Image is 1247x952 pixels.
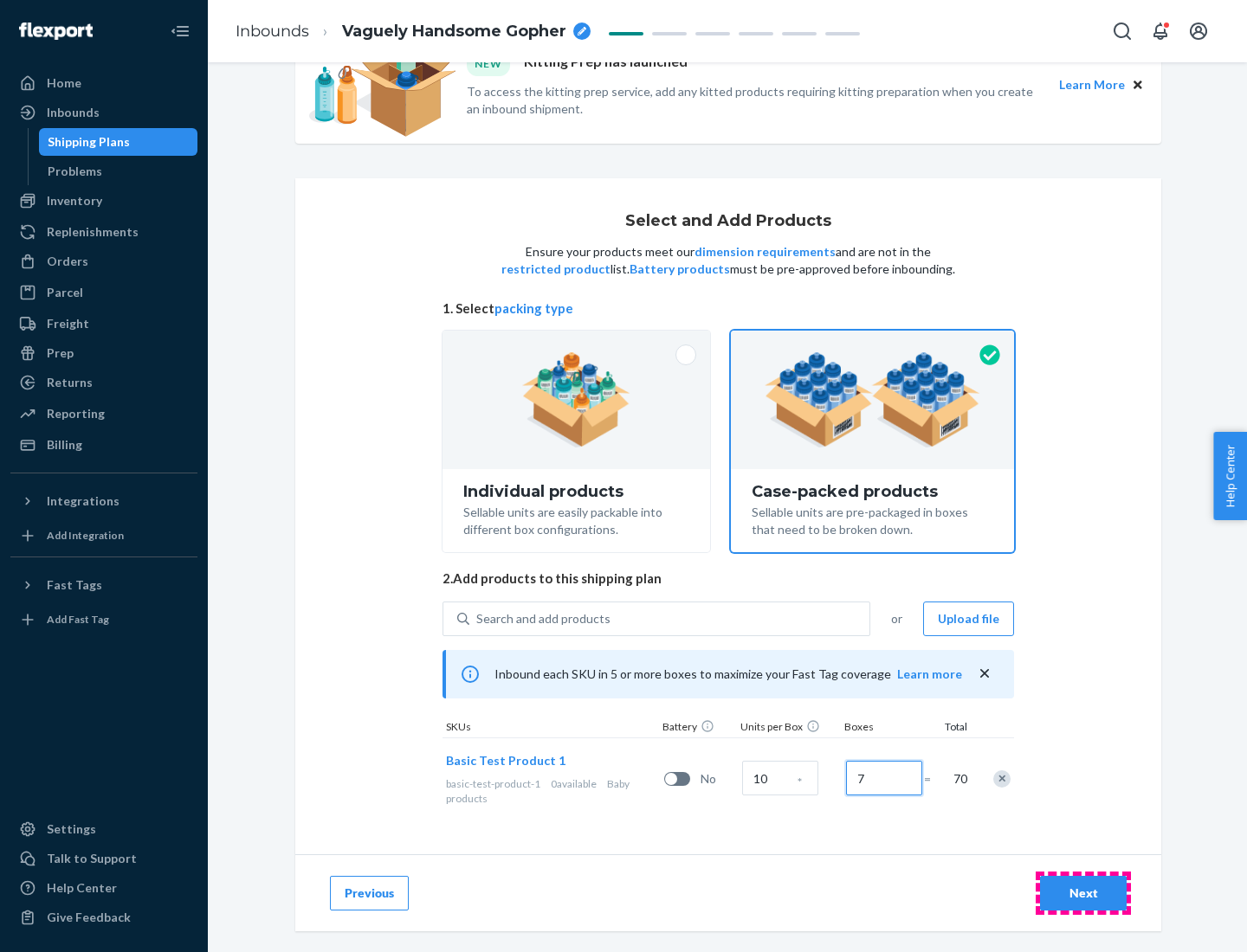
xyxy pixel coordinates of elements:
[10,218,197,246] a: Replenishments
[1040,876,1127,910] button: Next
[10,522,197,550] a: Add Integration
[501,261,611,278] button: restricted product
[39,128,198,156] a: Shipping Plans
[10,606,197,634] a: Add Fast Tag
[630,261,730,278] button: Battery products
[47,436,82,453] div: Billing
[47,820,96,838] div: Settings
[494,299,573,318] button: packing type
[48,163,102,180] div: Problems
[47,374,93,391] div: Returns
[742,761,818,795] input: Case Quantity
[236,22,309,41] a: Inbounds
[846,761,922,795] input: Number of boxes
[10,339,197,367] a: Prep
[993,770,1011,788] div: Remove Item
[500,243,957,278] p: Ensure your products meet our and are not in the list. must be pre-approved before inbounding.
[342,21,566,43] span: Vaguely Handsome Gopher
[10,845,197,872] a: Talk to Support
[695,243,836,261] button: dimension requirements
[701,770,735,788] span: No
[10,248,197,275] a: Orders
[446,776,657,806] div: Baby products
[10,69,197,97] a: Home
[47,612,109,627] div: Add Fast Tag
[897,666,962,683] button: Learn more
[47,192,102,209] div: Inventory
[467,52,510,75] div: NEW
[39,158,198,185] a: Problems
[551,777,597,790] span: 0 available
[463,500,689,538] div: Sellable units are easily packable into different box configurations.
[10,369,197,396] a: Returns
[765,352,980,447] img: case-pack.59cecea509d18c883b923b81aeac6d0b.png
[47,315,89,332] div: Freight
[625,213,831,230] h1: Select and Add Products
[476,610,611,627] div: Search and add products
[1143,14,1178,48] button: Open notifications
[446,753,565,768] span: Basic Test Product 1
[47,104,100,121] div: Inbounds
[10,874,197,902] a: Help Center
[47,909,131,926] div: Give Feedback
[659,719,737,737] div: Battery
[47,223,139,241] div: Replenishments
[446,777,540,790] span: basic-test-product-1
[330,876,409,910] button: Previous
[443,569,1014,588] span: 2. Add products to this shipping plan
[10,99,197,126] a: Inbounds
[47,284,83,301] div: Parcel
[10,431,197,459] a: Billing
[752,483,993,500] div: Case-packed products
[737,719,841,737] div: Units per Box
[1105,14,1140,48] button: Open Search Box
[1059,75,1125,94] button: Learn More
[10,815,197,843] a: Settings
[927,719,971,737] div: Total
[467,83,1043,118] p: To access the kitting prep service, add any kitted products requiring kitting preparation when yo...
[752,500,993,538] div: Sellable units are pre-packaged in boxes that need to be broken down.
[976,665,993,683] button: close
[841,719,927,737] div: Boxes
[463,483,689,500] div: Individual products
[443,650,1014,698] div: Inbound each SKU in 5 or more boxes to maximize your Fast Tag coverage
[10,400,197,428] a: Reporting
[47,879,117,897] div: Help Center
[10,487,197,515] button: Integrations
[47,576,102,594] div: Fast Tags
[222,6,604,57] ol: breadcrumbs
[19,23,93,40] img: Flexport logo
[923,601,1014,636] button: Upload file
[1181,14,1216,48] button: Open account menu
[443,719,659,737] div: SKUs
[10,187,197,215] a: Inventory
[891,610,902,627] span: or
[10,279,197,306] a: Parcel
[524,52,688,75] p: Kitting Prep has launched
[48,133,130,151] div: Shipping Plans
[10,571,197,599] button: Fast Tags
[10,310,197,338] a: Freight
[1055,884,1112,902] div: Next
[10,904,197,931] button: Give Feedback
[924,770,941,788] span: =
[522,352,630,447] img: individual-pack.facf35554cb0f1810c75b2bd6df2d64e.png
[47,344,74,362] div: Prep
[163,14,197,48] button: Close Navigation
[47,850,137,867] div: Talk to Support
[1128,75,1147,94] button: Close
[1213,432,1247,520] button: Help Center
[47,528,124,543] div: Add Integration
[446,752,565,769] button: Basic Test Product 1
[47,405,105,422] div: Reporting
[443,299,1014,318] span: 1. Select
[47,74,81,92] div: Home
[47,492,120,510] div: Integrations
[950,770,967,788] span: 70
[47,253,88,270] div: Orders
